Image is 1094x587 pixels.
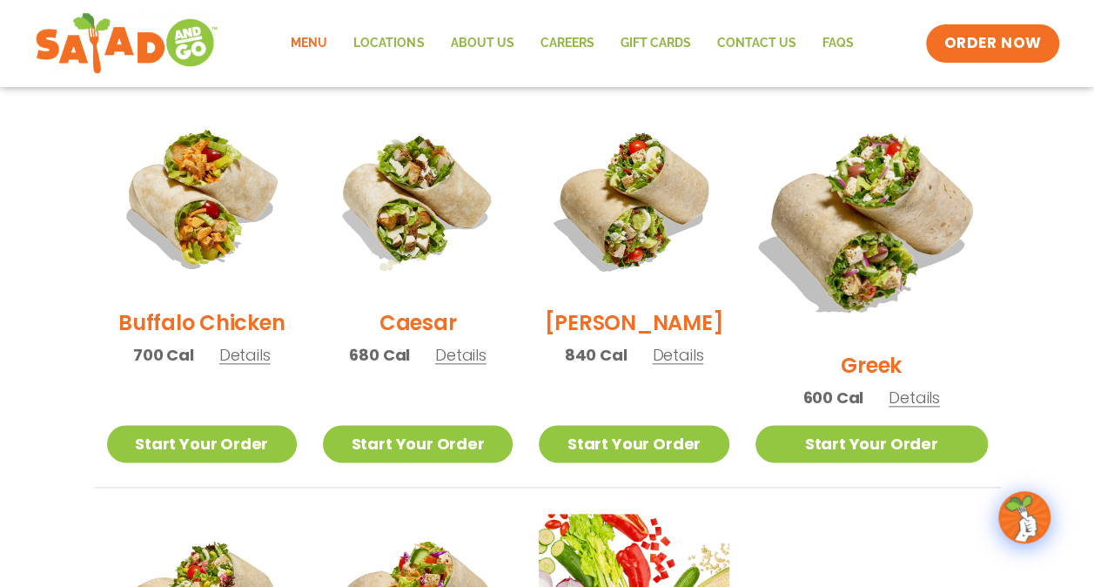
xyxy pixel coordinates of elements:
nav: Menu [278,24,866,64]
h2: Caesar [379,307,457,338]
h2: Buffalo Chicken [118,307,285,338]
span: Details [889,387,940,408]
img: wpChatIcon [1000,493,1049,542]
span: 700 Cal [133,343,194,367]
span: 840 Cal [565,343,628,367]
a: Start Your Order [755,425,988,462]
a: Start Your Order [107,425,297,462]
span: 680 Cal [349,343,410,367]
a: Careers [527,24,607,64]
img: new-SAG-logo-768×292 [35,9,218,78]
a: Start Your Order [323,425,513,462]
a: GIFT CARDS [607,24,703,64]
span: Details [652,344,703,366]
span: ORDER NOW [943,33,1041,54]
h2: Greek [841,350,902,381]
a: Start Your Order [539,425,728,462]
span: Details [219,344,271,366]
a: About Us [437,24,527,64]
img: Product photo for Cobb Wrap [539,105,728,294]
a: Contact Us [703,24,809,64]
img: Product photo for Buffalo Chicken Wrap [107,105,297,294]
span: Details [435,344,487,366]
a: ORDER NOW [926,24,1058,63]
h2: [PERSON_NAME] [544,307,723,338]
a: FAQs [809,24,866,64]
a: Locations [340,24,437,64]
a: Menu [278,24,340,64]
img: Product photo for Greek Wrap [735,84,1007,357]
span: 600 Cal [802,386,863,409]
img: Product photo for Caesar Wrap [323,105,513,294]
